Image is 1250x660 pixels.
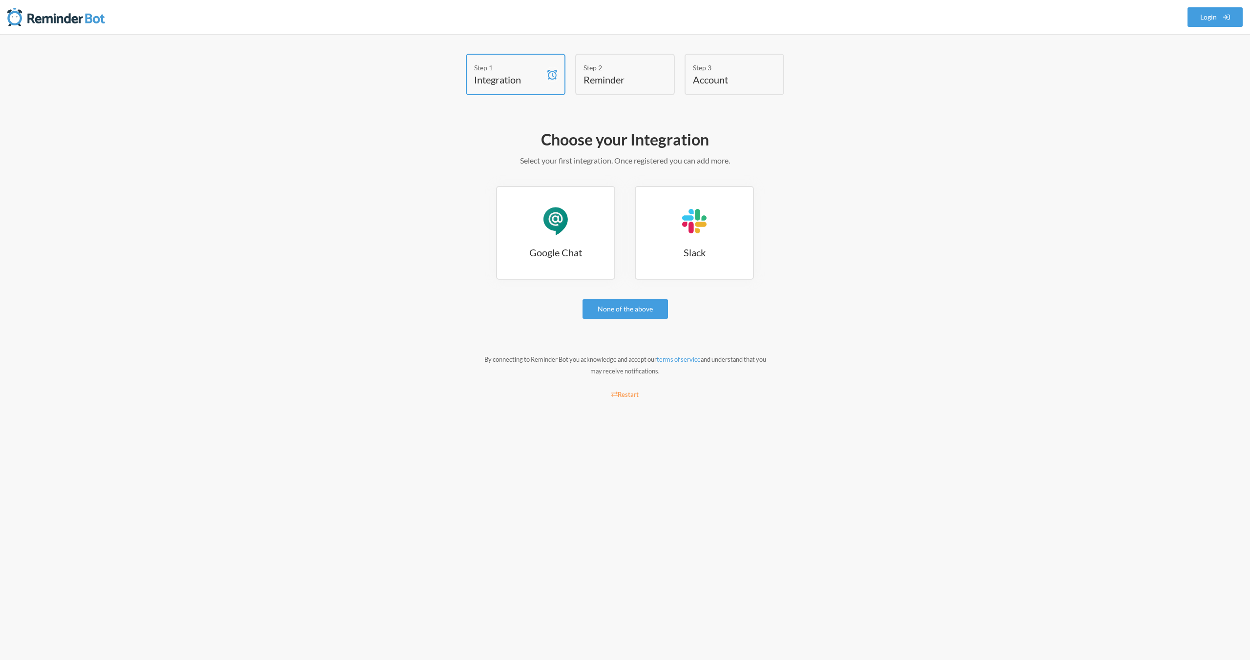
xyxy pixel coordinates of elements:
[7,7,105,27] img: Reminder Bot
[693,62,761,73] div: Step 3
[583,62,652,73] div: Step 2
[583,73,652,86] h4: Reminder
[636,246,753,259] h3: Slack
[611,391,639,398] small: Restart
[484,355,766,375] small: By connecting to Reminder Bot you acknowledge and accept our and understand that you may receive ...
[657,355,701,363] a: terms of service
[1187,7,1243,27] a: Login
[342,155,908,166] p: Select your first integration. Once registered you can add more.
[474,73,542,86] h4: Integration
[342,129,908,150] h2: Choose your Integration
[474,62,542,73] div: Step 1
[583,299,668,319] a: None of the above
[693,73,761,86] h4: Account
[497,246,614,259] h3: Google Chat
